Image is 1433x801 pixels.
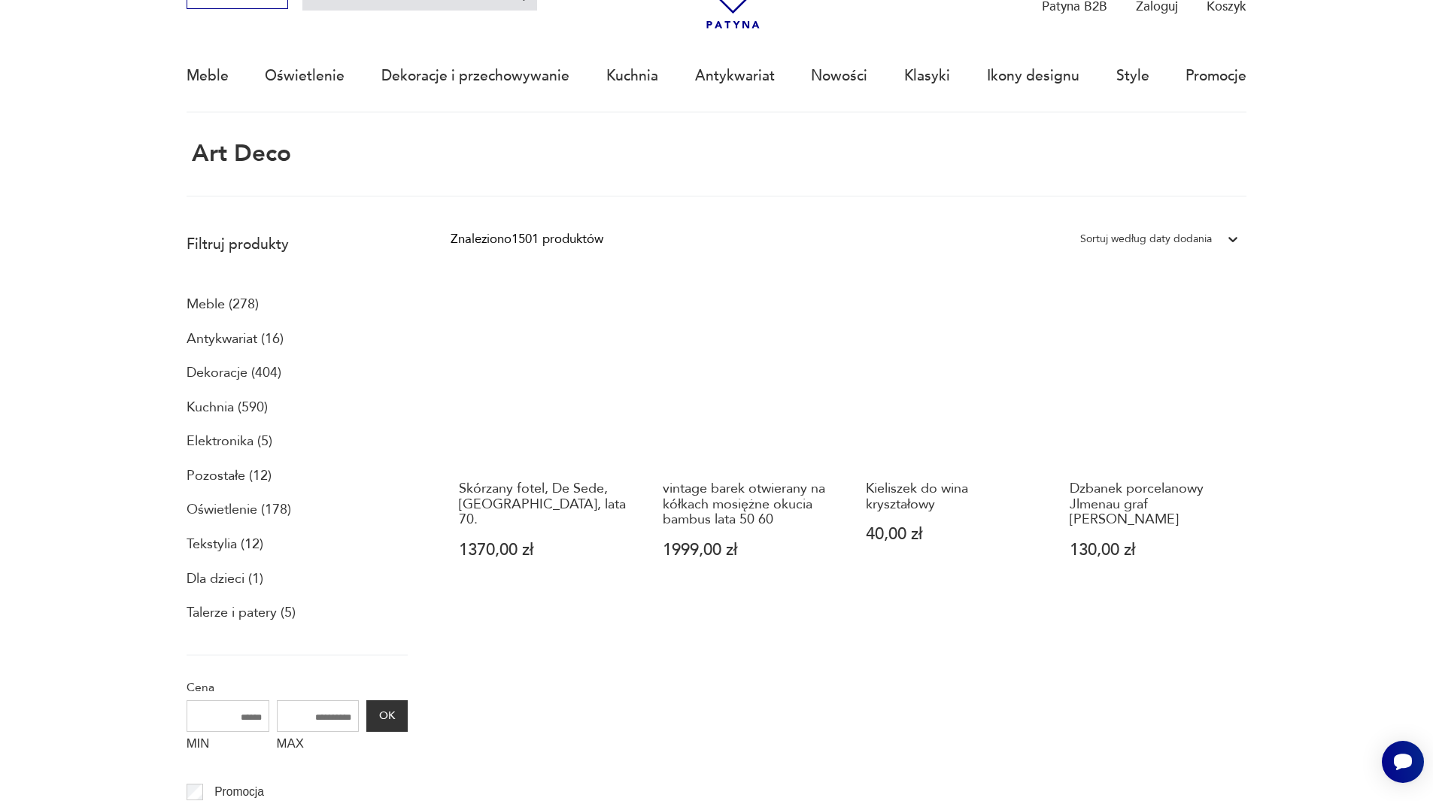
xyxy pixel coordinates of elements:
[904,41,950,111] a: Klasyki
[987,41,1079,111] a: Ikony designu
[366,700,407,732] button: OK
[866,526,1035,542] p: 40,00 zł
[187,600,296,626] a: Talerze i patery (5)
[187,41,229,111] a: Meble
[459,542,628,558] p: 1370,00 zł
[187,732,269,760] label: MIN
[187,532,263,557] a: Tekstylia (12)
[187,429,272,454] a: Elektronika (5)
[277,732,360,760] label: MAX
[1116,41,1149,111] a: Style
[187,395,268,420] a: Kuchnia (590)
[187,678,408,697] p: Cena
[187,463,272,489] a: Pozostałe (12)
[459,481,628,527] h3: Skórzany fotel, De Sede, [GEOGRAPHIC_DATA], lata 70.
[187,141,291,167] h1: art deco
[695,41,775,111] a: Antykwariat
[187,235,408,254] p: Filtruj produkty
[663,542,832,558] p: 1999,00 zł
[1186,41,1246,111] a: Promocje
[1080,229,1212,249] div: Sortuj według daty dodania
[858,282,1043,593] a: Kieliszek do wina kryształowyKieliszek do wina kryształowy40,00 zł
[187,566,263,592] a: Dla dzieci (1)
[187,360,281,386] a: Dekoracje (404)
[866,481,1035,512] h3: Kieliszek do wina kryształowy
[187,497,291,523] a: Oświetlenie (178)
[654,282,840,593] a: vintage barek otwierany na kółkach mosiężne okucia bambus lata 50 60vintage barek otwierany na kó...
[187,292,259,317] a: Meble (278)
[381,41,569,111] a: Dekoracje i przechowywanie
[265,41,345,111] a: Oświetlenie
[606,41,658,111] a: Kuchnia
[811,41,867,111] a: Nowości
[187,326,284,352] a: Antykwariat (16)
[451,282,636,593] a: Skórzany fotel, De Sede, Szwajcaria, lata 70.Skórzany fotel, De Sede, [GEOGRAPHIC_DATA], lata 70....
[1070,481,1239,527] h3: Dzbanek porcelanowy Jlmenau graf [PERSON_NAME]
[1382,741,1424,783] iframe: Smartsupp widget button
[1070,542,1239,558] p: 130,00 zł
[1061,282,1247,593] a: Dzbanek porcelanowy Jlmenau graf Von HennebergDzbanek porcelanowy Jlmenau graf [PERSON_NAME]130,0...
[663,481,832,527] h3: vintage barek otwierany na kółkach mosiężne okucia bambus lata 50 60
[451,229,603,249] div: Znaleziono 1501 produktów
